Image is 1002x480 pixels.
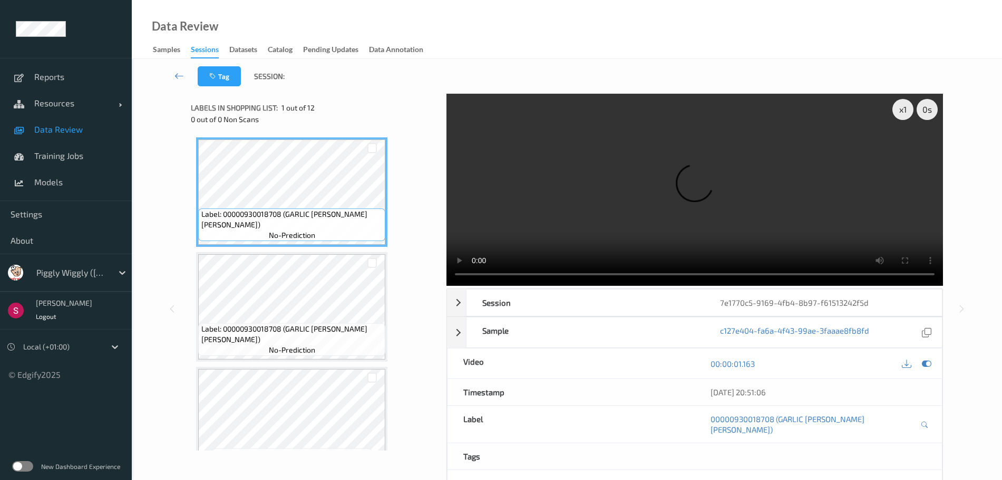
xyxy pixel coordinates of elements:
a: Samples [153,43,191,57]
a: Catalog [268,43,303,57]
div: Timestamp [448,379,695,405]
span: Label: 00008068695803 (SUNTORY ROKU GIN) [215,449,369,459]
a: 00:00:01.163 [711,358,755,369]
div: Data Annotation [369,44,423,57]
a: Data Annotation [369,43,434,57]
div: 0 out of 0 Non Scans [191,114,439,125]
div: Session7e1770c5-9169-4fb4-8b97-f61513242f5d [447,289,942,316]
div: Data Review [152,21,218,32]
div: x 1 [892,99,913,120]
a: Sessions [191,43,229,58]
span: no-prediction [269,345,315,355]
span: Session: [254,71,285,82]
div: Datasets [229,44,257,57]
button: Tag [198,66,241,86]
div: 7e1770c5-9169-4fb4-8b97-f61513242f5d [704,289,942,316]
div: Sample [466,317,704,347]
a: 00000930018708 (GARLIC [PERSON_NAME] [PERSON_NAME]) [711,414,918,435]
span: Labels in shopping list: [191,103,278,113]
div: [DATE] 20:51:06 [711,387,926,397]
div: Session [466,289,704,316]
div: Sessions [191,44,219,58]
div: Samples [153,44,180,57]
div: Tags [448,443,695,469]
a: Datasets [229,43,268,57]
div: Catalog [268,44,293,57]
span: 1 out of 12 [281,103,315,113]
div: Label [448,406,695,443]
span: Label: 00000930018708 (GARLIC [PERSON_NAME] [PERSON_NAME]) [201,324,383,345]
a: c127e404-fa6a-4f43-99ae-3faaae8fb8fd [720,325,869,339]
span: Label: 00000930018708 (GARLIC [PERSON_NAME] [PERSON_NAME]) [201,209,383,230]
div: Samplec127e404-fa6a-4f43-99ae-3faaae8fb8fd [447,317,942,348]
div: 0 s [917,99,938,120]
div: Pending Updates [303,44,358,57]
span: no-prediction [269,230,315,241]
div: Video [448,348,695,378]
a: Pending Updates [303,43,369,57]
